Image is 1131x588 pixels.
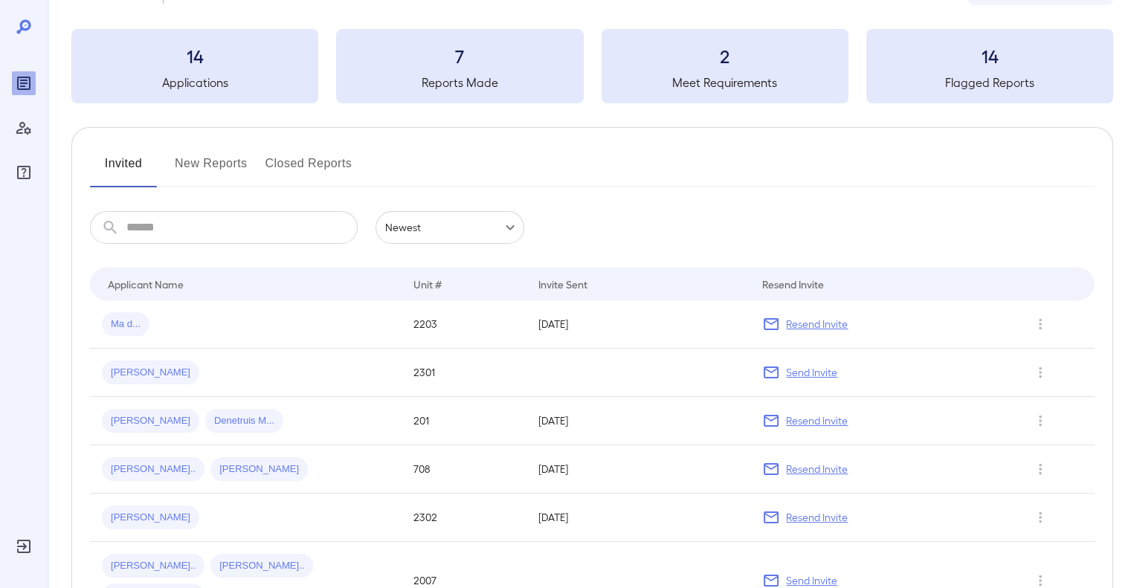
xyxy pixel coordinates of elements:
[402,445,526,494] td: 708
[210,462,308,476] span: [PERSON_NAME]
[12,534,36,558] div: Log Out
[1028,361,1052,384] button: Row Actions
[866,74,1113,91] h5: Flagged Reports
[205,414,283,428] span: Denetruis M...
[602,44,848,68] h3: 2
[526,300,751,349] td: [DATE]
[102,462,204,476] span: [PERSON_NAME]..
[526,494,751,542] td: [DATE]
[1028,312,1052,336] button: Row Actions
[71,44,318,68] h3: 14
[1028,409,1052,433] button: Row Actions
[786,573,837,588] p: Send Invite
[336,74,583,91] h5: Reports Made
[102,414,199,428] span: [PERSON_NAME]
[1028,457,1052,481] button: Row Actions
[402,494,526,542] td: 2302
[402,349,526,397] td: 2301
[12,71,36,95] div: Reports
[786,413,848,428] p: Resend Invite
[602,74,848,91] h5: Meet Requirements
[786,462,848,476] p: Resend Invite
[526,445,751,494] td: [DATE]
[175,152,248,187] button: New Reports
[786,365,837,380] p: Send Invite
[1028,505,1052,529] button: Row Actions
[336,44,583,68] h3: 7
[265,152,352,187] button: Closed Reports
[102,511,199,525] span: [PERSON_NAME]
[538,275,587,293] div: Invite Sent
[102,559,204,573] span: [PERSON_NAME]..
[12,161,36,184] div: FAQ
[402,300,526,349] td: 2203
[12,116,36,140] div: Manage Users
[526,397,751,445] td: [DATE]
[762,275,824,293] div: Resend Invite
[108,275,184,293] div: Applicant Name
[402,397,526,445] td: 201
[102,317,149,332] span: Ma d...
[866,44,1113,68] h3: 14
[210,559,313,573] span: [PERSON_NAME]..
[90,152,157,187] button: Invited
[71,74,318,91] h5: Applications
[376,211,524,244] div: Newest
[786,510,848,525] p: Resend Invite
[413,275,442,293] div: Unit #
[786,317,848,332] p: Resend Invite
[71,29,1113,103] summary: 14Applications7Reports Made2Meet Requirements14Flagged Reports
[102,366,199,380] span: [PERSON_NAME]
